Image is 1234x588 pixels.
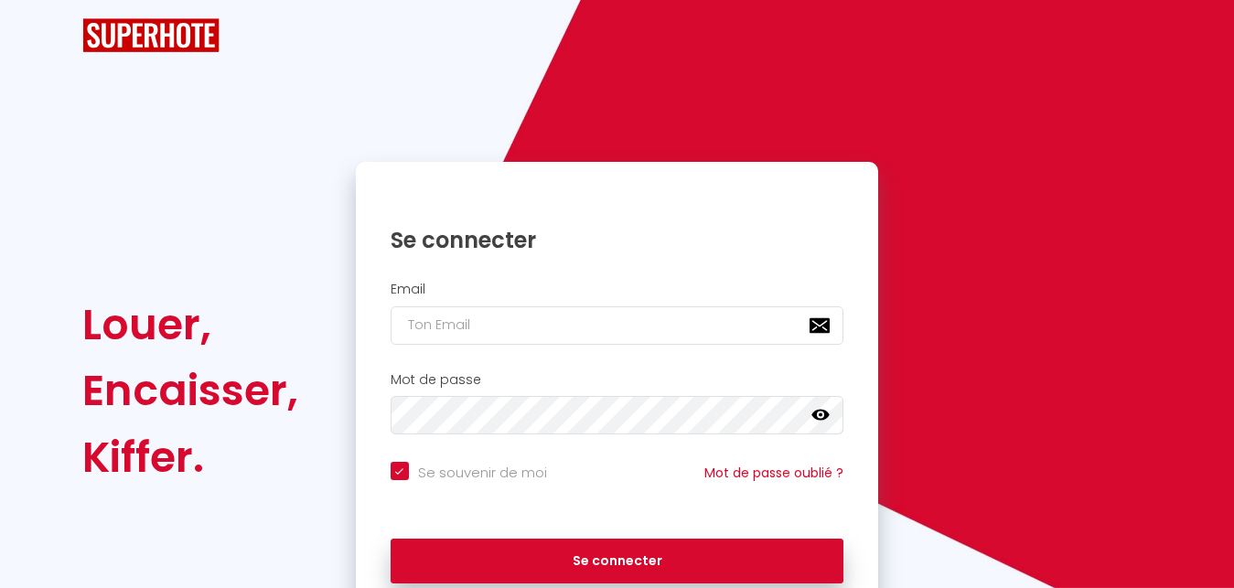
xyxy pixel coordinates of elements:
a: Mot de passe oublié ? [704,464,843,482]
h1: Se connecter [391,226,844,254]
div: Louer, [82,292,298,358]
h2: Email [391,282,844,297]
img: SuperHote logo [82,18,220,52]
h2: Mot de passe [391,372,844,388]
button: Se connecter [391,539,844,584]
div: Kiffer. [82,424,298,490]
input: Ton Email [391,306,844,345]
div: Encaisser, [82,358,298,423]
